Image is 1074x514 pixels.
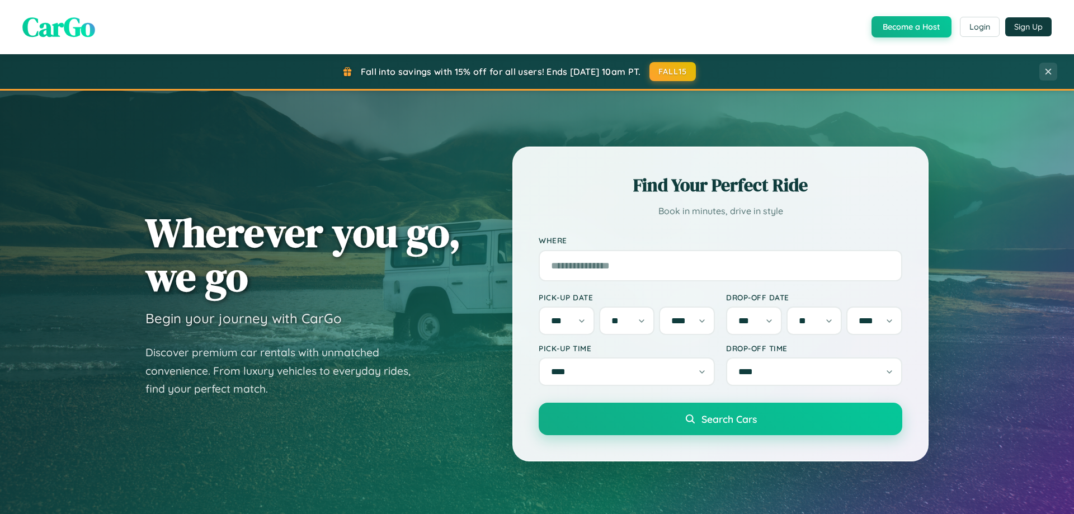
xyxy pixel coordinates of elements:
span: Fall into savings with 15% off for all users! Ends [DATE] 10am PT. [361,66,641,77]
label: Drop-off Date [726,293,902,302]
label: Pick-up Date [539,293,715,302]
button: Search Cars [539,403,902,435]
span: Search Cars [701,413,757,425]
label: Drop-off Time [726,343,902,353]
h2: Find Your Perfect Ride [539,173,902,197]
button: FALL15 [649,62,696,81]
h3: Begin your journey with CarGo [145,310,342,327]
span: CarGo [22,8,95,45]
button: Sign Up [1005,17,1052,36]
p: Book in minutes, drive in style [539,203,902,219]
button: Login [960,17,1000,37]
button: Become a Host [872,16,951,37]
label: Where [539,236,902,246]
h1: Wherever you go, we go [145,210,461,299]
p: Discover premium car rentals with unmatched convenience. From luxury vehicles to everyday rides, ... [145,343,425,398]
label: Pick-up Time [539,343,715,353]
